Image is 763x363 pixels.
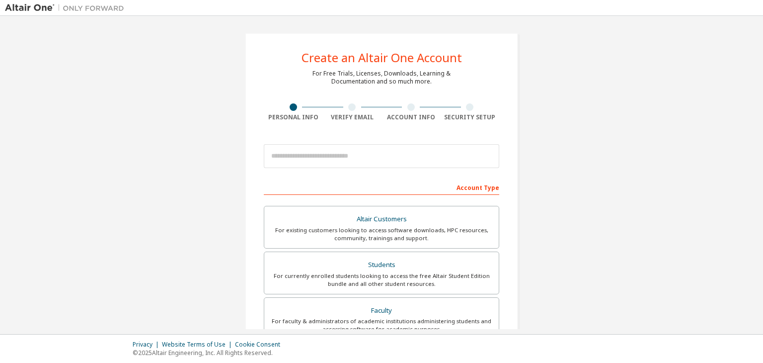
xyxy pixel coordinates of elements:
div: Faculty [270,304,493,318]
div: For Free Trials, Licenses, Downloads, Learning & Documentation and so much more. [312,70,451,86]
div: Privacy [133,341,162,349]
div: Students [270,258,493,272]
div: Security Setup [441,113,500,121]
div: Personal Info [264,113,323,121]
img: Altair One [5,3,129,13]
div: Verify Email [323,113,382,121]
div: For faculty & administrators of academic institutions administering students and accessing softwa... [270,317,493,333]
div: Account Info [381,113,441,121]
div: Create an Altair One Account [302,52,462,64]
div: For existing customers looking to access software downloads, HPC resources, community, trainings ... [270,226,493,242]
div: Cookie Consent [235,341,286,349]
p: © 2025 Altair Engineering, Inc. All Rights Reserved. [133,349,286,357]
div: Altair Customers [270,212,493,226]
div: For currently enrolled students looking to access the free Altair Student Edition bundle and all ... [270,272,493,288]
div: Account Type [264,179,499,195]
div: Website Terms of Use [162,341,235,349]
